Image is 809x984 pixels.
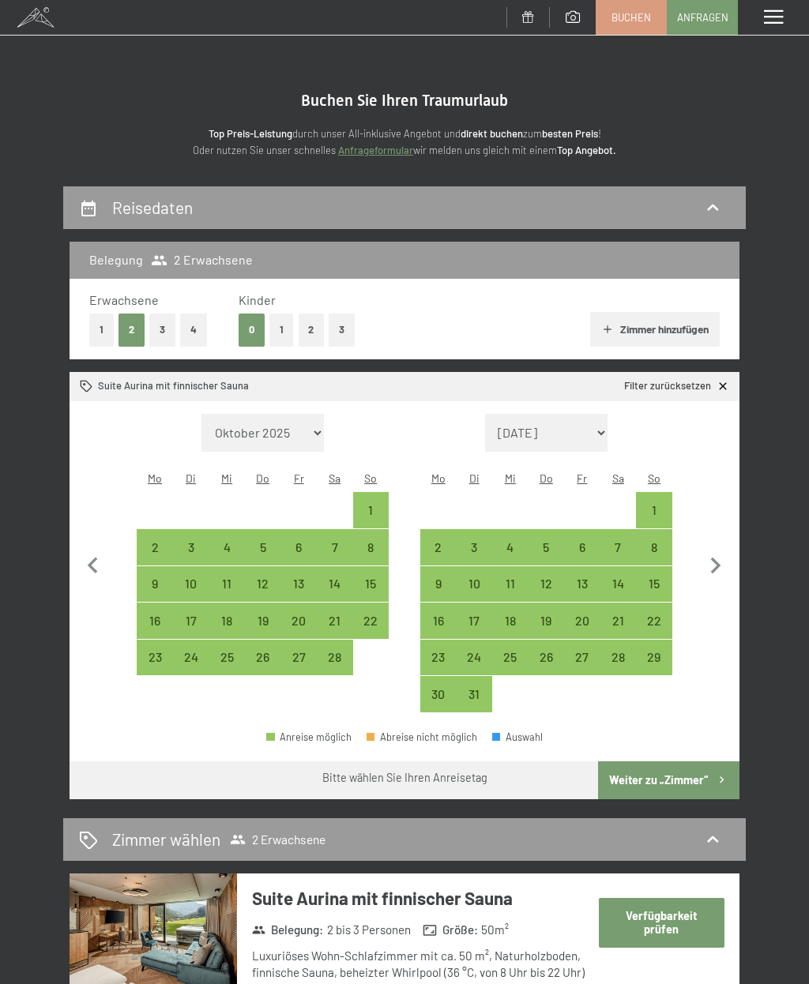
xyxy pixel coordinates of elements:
div: 13 [282,577,315,610]
div: Thu Mar 19 2026 [529,603,565,639]
div: Fri Mar 27 2026 [564,640,600,676]
div: 9 [138,577,171,610]
div: Anreise möglich [636,529,672,565]
div: Anreise möglich [456,566,492,603]
div: Anreise möglich [245,566,281,603]
strong: Größe : [423,922,478,938]
div: Anreise möglich [173,603,209,639]
abbr: Freitag [294,471,304,485]
span: Kinder [239,292,276,307]
span: Buchen [611,10,651,24]
div: 29 [638,651,671,684]
button: 0 [239,314,265,346]
div: Anreise möglich [600,603,637,639]
div: 16 [422,614,455,648]
div: 23 [422,651,455,684]
div: Anreise möglich [564,566,600,603]
div: 16 [138,614,171,648]
div: Anreise möglich [564,529,600,565]
span: Erwachsene [89,292,159,307]
div: 4 [210,541,243,574]
div: Anreise möglich [456,603,492,639]
div: 3 [457,541,491,574]
div: 4 [494,541,527,574]
div: Anreise möglich [137,640,173,676]
abbr: Mittwoch [221,471,232,485]
button: Weiter zu „Zimmer“ [598,761,739,799]
div: Abreise nicht möglich [367,732,477,742]
div: Anreise möglich [317,603,353,639]
div: 18 [494,614,527,648]
abbr: Samstag [329,471,341,485]
div: 12 [530,577,563,610]
div: Mon Mar 23 2026 [420,640,457,676]
div: 19 [530,614,563,648]
div: Anreise möglich [245,603,281,639]
div: Sat Mar 28 2026 [600,640,637,676]
div: Fri Feb 13 2026 [280,566,317,603]
div: 30 [422,688,455,721]
div: Sun Mar 08 2026 [636,529,672,565]
div: Anreise möglich [564,640,600,676]
div: 8 [638,541,671,574]
span: 2 Erwachsene [230,832,325,847]
div: Anreise möglich [529,640,565,676]
div: Sat Feb 28 2026 [317,640,353,676]
div: Sun Feb 22 2026 [353,603,389,639]
div: Fri Mar 06 2026 [564,529,600,565]
div: Anreise möglich [456,640,492,676]
div: Sat Feb 07 2026 [317,529,353,565]
div: Anreise möglich [209,640,245,676]
div: Sun Mar 29 2026 [636,640,672,676]
div: 12 [246,577,280,610]
abbr: Montag [148,471,162,485]
div: 10 [457,577,491,610]
div: 5 [246,541,280,574]
div: Anreise möglich [173,640,209,676]
div: Anreise möglich [353,603,389,639]
div: Tue Mar 31 2026 [456,676,492,712]
div: 6 [282,541,315,574]
a: Anfrageformular [338,144,413,156]
div: Anreise möglich [564,603,600,639]
div: 3 [175,541,208,574]
strong: direkt buchen [461,127,523,140]
div: Sat Mar 07 2026 [600,529,637,565]
div: Anreise möglich [456,529,492,565]
div: Anreise möglich [492,603,529,639]
button: 1 [89,314,114,346]
svg: Zimmer [80,380,93,393]
div: Wed Mar 25 2026 [492,640,529,676]
span: 50 m² [481,922,509,938]
div: Anreise möglich [209,603,245,639]
div: 24 [457,651,491,684]
div: Anreise möglich [636,566,672,603]
abbr: Dienstag [186,471,196,485]
button: Zimmer hinzufügen [590,312,719,347]
div: 23 [138,651,171,684]
div: Mon Mar 30 2026 [420,676,457,712]
strong: Belegung : [252,922,324,938]
div: 27 [566,651,599,684]
abbr: Donnerstag [540,471,553,485]
div: Anreise möglich [317,640,353,676]
div: Anreise möglich [353,529,389,565]
div: 31 [457,688,491,721]
div: Fri Feb 27 2026 [280,640,317,676]
div: Thu Mar 26 2026 [529,640,565,676]
div: Anreise möglich [636,640,672,676]
div: Mon Feb 23 2026 [137,640,173,676]
a: Buchen [596,1,666,34]
div: Anreise möglich [600,640,637,676]
div: 1 [355,504,388,537]
div: Tue Mar 10 2026 [456,566,492,603]
div: Sat Feb 21 2026 [317,603,353,639]
div: Fri Feb 20 2026 [280,603,317,639]
div: 6 [566,541,599,574]
div: 5 [530,541,563,574]
h2: Zimmer wählen [112,828,220,851]
div: Anreise möglich [280,640,317,676]
div: 21 [318,614,352,648]
button: 1 [269,314,294,346]
div: Sun Feb 01 2026 [353,492,389,528]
